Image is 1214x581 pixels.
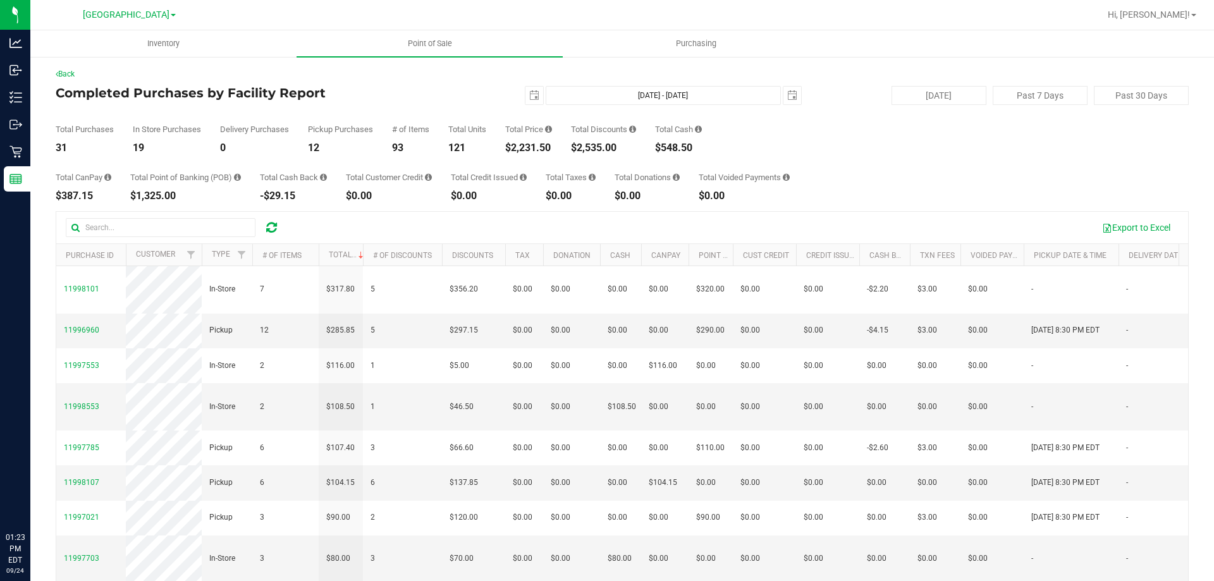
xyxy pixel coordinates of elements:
[260,173,327,181] div: Total Cash Back
[64,443,99,452] span: 11997785
[804,324,823,336] span: $0.00
[513,283,532,295] span: $0.00
[867,442,888,454] span: -$2.60
[9,37,22,49] inline-svg: Analytics
[1108,9,1190,20] span: Hi, [PERSON_NAME]!
[450,511,478,523] span: $120.00
[917,553,937,565] span: $0.00
[64,361,99,370] span: 11997553
[659,38,733,49] span: Purchasing
[649,511,668,523] span: $0.00
[525,87,543,104] span: select
[513,553,532,565] span: $0.00
[66,251,114,260] a: Purchase ID
[513,477,532,489] span: $0.00
[6,532,25,566] p: 01:23 PM EDT
[260,283,264,295] span: 7
[136,250,175,259] a: Customer
[64,478,99,487] span: 11998107
[346,191,432,201] div: $0.00
[867,401,886,413] span: $0.00
[804,442,823,454] span: $0.00
[804,511,823,523] span: $0.00
[649,553,668,565] span: $0.00
[260,511,264,523] span: 3
[696,442,725,454] span: $110.00
[260,360,264,372] span: 2
[804,283,823,295] span: $0.00
[133,143,201,153] div: 19
[371,553,375,565] span: 3
[64,513,99,522] span: 11997021
[1031,553,1033,565] span: -
[260,401,264,413] span: 2
[673,173,680,181] i: Sum of all round-up-to-next-dollar total price adjustments for all purchases in the date range.
[867,283,888,295] span: -$2.20
[551,401,570,413] span: $0.00
[1126,511,1128,523] span: -
[551,477,570,489] span: $0.00
[450,401,474,413] span: $46.50
[1126,477,1128,489] span: -
[1126,442,1128,454] span: -
[545,125,552,133] i: Sum of the total prices of all purchases in the date range.
[209,360,235,372] span: In-Store
[450,324,478,336] span: $297.15
[209,477,233,489] span: Pickup
[1094,86,1189,105] button: Past 30 Days
[649,442,668,454] span: $0.00
[589,173,596,181] i: Sum of the total taxes for all purchases in the date range.
[513,442,532,454] span: $0.00
[220,125,289,133] div: Delivery Purchases
[804,477,823,489] span: $0.00
[262,251,302,260] a: # of Items
[64,554,99,563] span: 11997703
[326,401,355,413] span: $108.50
[452,251,493,260] a: Discounts
[371,324,375,336] span: 5
[968,477,988,489] span: $0.00
[696,511,720,523] span: $90.00
[740,324,760,336] span: $0.00
[783,87,801,104] span: select
[513,324,532,336] span: $0.00
[743,251,789,260] a: Cust Credit
[696,477,716,489] span: $0.00
[260,553,264,565] span: 3
[209,553,235,565] span: In-Store
[968,283,988,295] span: $0.00
[130,191,241,201] div: $1,325.00
[505,143,552,153] div: $2,231.50
[513,511,532,523] span: $0.00
[806,251,859,260] a: Credit Issued
[917,324,937,336] span: $3.00
[892,86,986,105] button: [DATE]
[392,143,429,153] div: 93
[450,360,469,372] span: $5.00
[9,91,22,104] inline-svg: Inventory
[920,251,955,260] a: Txn Fees
[608,283,627,295] span: $0.00
[917,360,937,372] span: $0.00
[56,125,114,133] div: Total Purchases
[371,477,375,489] span: 6
[783,173,790,181] i: Sum of all voided payment transaction amounts, excluding tips and transaction fees, for all purch...
[968,401,988,413] span: $0.00
[520,173,527,181] i: Sum of all account credit issued for all refunds from returned purchases in the date range.
[696,553,716,565] span: $0.00
[608,442,627,454] span: $0.00
[571,143,636,153] div: $2,535.00
[740,477,760,489] span: $0.00
[1031,511,1100,523] span: [DATE] 8:30 PM EDT
[450,477,478,489] span: $137.85
[571,125,636,133] div: Total Discounts
[968,324,988,336] span: $0.00
[450,283,478,295] span: $356.20
[695,125,702,133] i: Sum of the successful, non-voided cash payment transactions for all purchases in the date range. ...
[6,566,25,575] p: 09/24
[9,145,22,158] inline-svg: Retail
[130,38,197,49] span: Inventory
[181,244,202,266] a: Filter
[740,401,760,413] span: $0.00
[608,401,636,413] span: $108.50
